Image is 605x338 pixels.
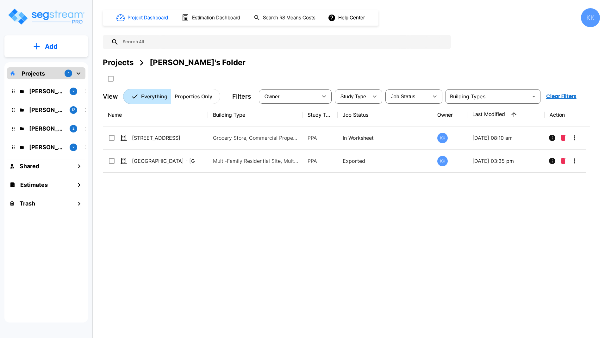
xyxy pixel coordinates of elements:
p: 2 [72,144,75,150]
button: Delete [558,155,568,167]
span: Job Status [391,94,415,99]
h1: Shared [20,162,39,170]
img: Logo [7,8,85,26]
button: More-Options [568,132,581,144]
th: Study Type [302,103,338,126]
button: SelectAll [104,72,117,85]
p: View [103,92,118,101]
p: Exported [343,157,427,165]
button: Clear Filters [544,90,579,103]
button: Search RS Means Costs [251,12,319,24]
button: Info [546,155,558,167]
p: [GEOGRAPHIC_DATA] - [GEOGRAPHIC_DATA] [132,157,195,165]
button: Open [529,92,538,101]
p: Add [45,42,58,51]
th: Job Status [338,103,432,126]
p: Kristina's Folder (Finalized Reports) [29,106,65,114]
div: Projects [103,57,134,68]
p: PPA [308,134,333,142]
p: Jon's Folder [29,143,65,151]
p: 2 [72,126,75,131]
th: Name [103,103,208,126]
p: In Worksheet [343,134,427,142]
p: [STREET_ADDRESS] [132,134,195,142]
div: Select [260,88,318,105]
p: Filters [232,92,251,101]
button: More-Options [568,155,581,167]
button: Add [4,37,88,56]
button: Info [546,132,558,144]
div: Select [387,88,428,105]
span: Owner [265,94,280,99]
h1: Project Dashboard [128,14,168,22]
h1: Estimation Dashboard [192,14,240,22]
h1: Estimates [20,181,48,189]
th: Action [545,103,590,126]
div: KK [581,8,600,27]
p: [DATE] 03:35 pm [472,157,540,165]
h1: Search RS Means Costs [263,14,315,22]
h1: Trash [20,199,35,208]
button: Properties Only [171,89,220,104]
button: Everything [123,89,171,104]
p: Everything [141,93,167,100]
p: Grocery Store, Commercial Property Site [213,134,298,142]
p: [DATE] 08:10 am [472,134,540,142]
button: Help Center [327,12,367,24]
p: PPA [308,157,333,165]
input: Building Types [447,92,528,101]
button: Delete [558,132,568,144]
p: Karina's Folder [29,124,65,133]
p: 2 [72,89,75,94]
div: KK [437,156,448,166]
p: 4 [67,71,70,76]
div: Platform [123,89,220,104]
th: Last Modified [467,103,545,126]
p: M.E. Folder [29,87,65,95]
p: Projects [22,69,45,78]
div: KK [437,133,448,143]
p: Multi-Family Residential Site, Multi-Family Residential [213,157,298,165]
p: 12 [72,107,75,113]
p: Properties Only [175,93,212,100]
th: Building Type [208,103,302,126]
div: [PERSON_NAME]'s Folder [150,57,246,68]
span: Study Type [340,94,366,99]
input: Search All [119,35,448,49]
button: Estimation Dashboard [179,11,244,24]
button: Project Dashboard [114,11,172,25]
div: Select [336,88,368,105]
th: Owner [432,103,467,126]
